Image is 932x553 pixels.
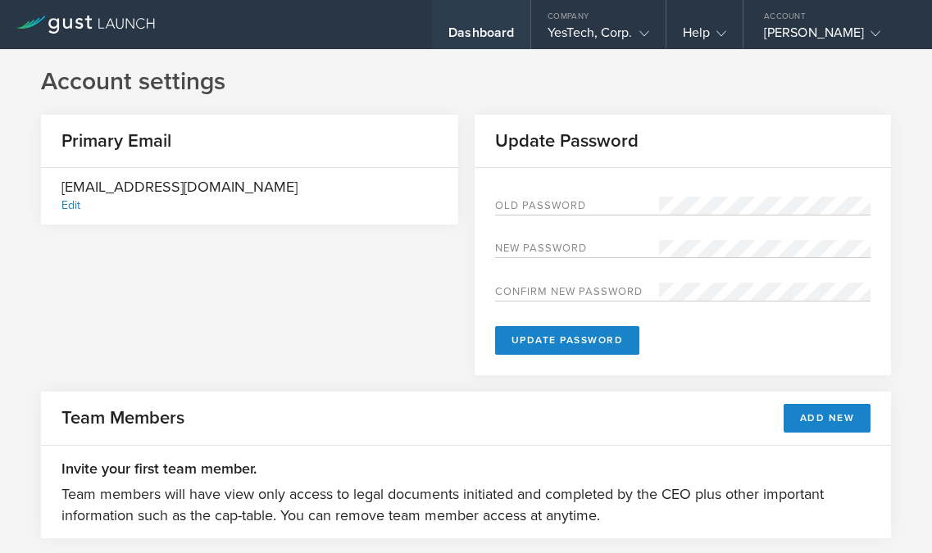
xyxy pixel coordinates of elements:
[61,198,80,212] div: Edit
[548,25,648,49] div: YesTech, Corp.
[495,287,659,301] label: Confirm new password
[683,25,726,49] div: Help
[41,129,171,153] h2: Primary Email
[41,66,891,98] h1: Account settings
[61,483,871,526] p: Team members will have view only access to legal documents initiated and completed by the CEO plu...
[495,201,659,215] label: Old Password
[495,243,659,257] label: New password
[495,326,640,355] button: Update Password
[784,404,871,433] button: Add New
[61,176,298,216] div: [EMAIL_ADDRESS][DOMAIN_NAME]
[475,129,639,153] h2: Update Password
[61,458,871,479] h3: Invite your first team member.
[61,406,184,430] h2: Team Members
[850,474,932,553] iframe: Chat Widget
[764,25,903,49] div: [PERSON_NAME]
[448,25,514,49] div: Dashboard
